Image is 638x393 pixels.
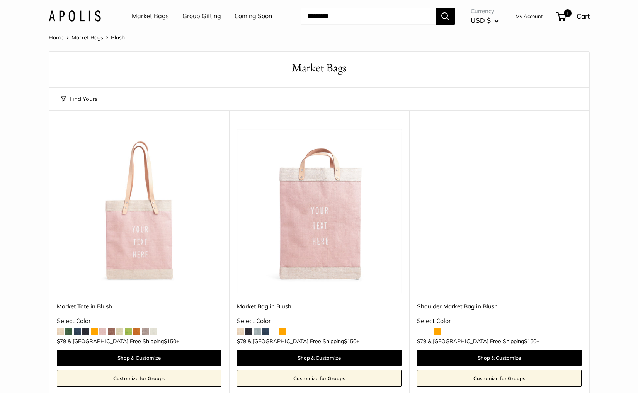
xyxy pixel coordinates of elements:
a: Customize for Groups [237,370,402,387]
a: Market Bags [132,10,169,22]
span: 1 [563,9,571,17]
a: description_Our first Blush Market BagMarket Bag in Blush [237,129,402,294]
a: Shop & Customize [417,350,582,366]
nav: Breadcrumb [49,32,125,43]
a: Shop & Customize [57,350,221,366]
img: Market Tote in Blush [57,129,221,294]
input: Search... [301,8,436,25]
span: $79 [57,338,66,345]
span: Blush [111,34,125,41]
span: $79 [417,338,426,345]
a: Shop & Customize [237,350,402,366]
button: Search [436,8,455,25]
a: Customize for Groups [57,370,221,387]
a: Shoulder Market Bag in Blush [417,302,582,311]
button: Find Yours [61,94,97,104]
a: Customize for Groups [417,370,582,387]
div: Select Color [237,315,402,327]
span: $150 [164,338,176,345]
div: Select Color [57,315,221,327]
a: Market Tote in Blush [57,302,221,311]
span: $150 [524,338,536,345]
div: Select Color [417,315,582,327]
button: USD $ [471,14,499,27]
a: 1 Cart [556,10,590,22]
img: Apolis [49,10,101,22]
a: Home [49,34,64,41]
span: $79 [237,338,246,345]
span: Cart [577,12,590,20]
a: Group Gifting [182,10,221,22]
a: Market Bags [71,34,103,41]
span: & [GEOGRAPHIC_DATA] Free Shipping + [68,339,179,344]
span: $150 [344,338,356,345]
a: Shoulder Market Bag in BlushShoulder Market Bag in Blush [417,129,582,294]
span: Currency [471,6,499,17]
span: & [GEOGRAPHIC_DATA] Free Shipping + [428,339,539,344]
a: My Account [516,12,543,21]
span: USD $ [471,16,491,24]
a: Coming Soon [235,10,272,22]
span: & [GEOGRAPHIC_DATA] Free Shipping + [248,339,359,344]
img: description_Our first Blush Market Bag [237,129,402,294]
a: Market Bag in Blush [237,302,402,311]
a: Market Tote in BlushMarket Tote in Blush [57,129,221,294]
h1: Market Bags [61,60,578,76]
